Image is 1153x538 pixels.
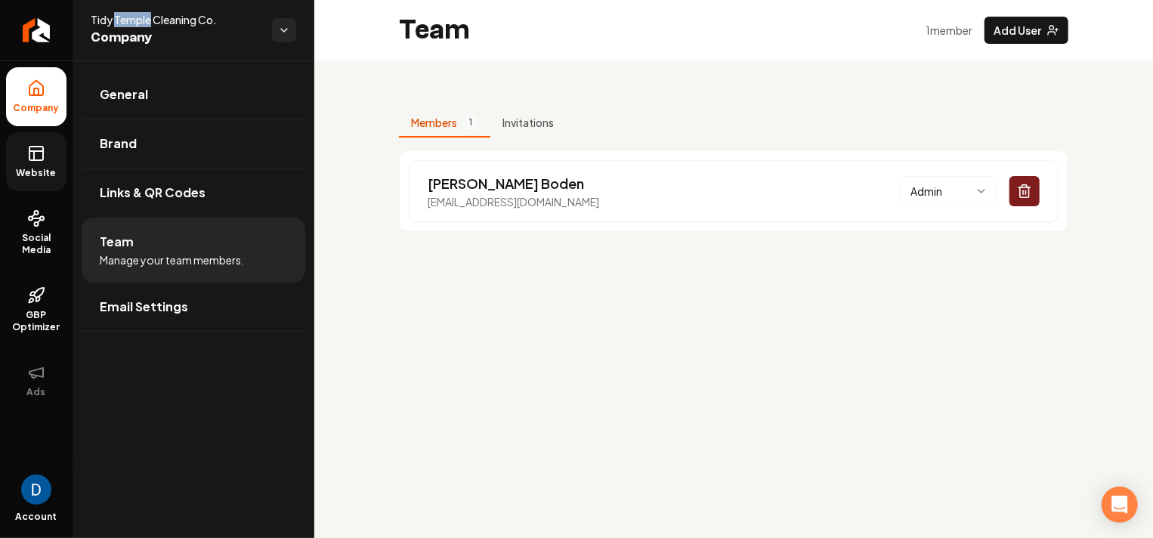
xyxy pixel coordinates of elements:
span: Team [100,233,134,251]
a: Website [6,132,66,191]
p: [PERSON_NAME] Boden [428,173,599,194]
a: Email Settings [82,283,305,331]
span: Website [11,167,63,179]
a: General [82,70,305,119]
a: GBP Optimizer [6,274,66,345]
button: Add User [985,17,1068,44]
h2: Team [399,15,470,45]
button: Members [399,109,490,138]
button: Open user button [21,475,51,505]
button: Ads [6,351,66,410]
p: 1 member [926,23,972,38]
span: Links & QR Codes [100,184,206,202]
span: Ads [21,386,52,398]
button: Invitations [490,109,566,138]
span: Email Settings [100,298,188,316]
span: Tidy Temple Cleaning Co. [91,12,260,27]
span: Company [91,27,260,48]
span: GBP Optimizer [6,309,66,333]
span: Manage your team members. [100,252,244,267]
img: Rebolt Logo [23,18,51,42]
img: David Rice [21,475,51,505]
span: 1 [463,115,478,130]
a: Links & QR Codes [82,169,305,217]
span: General [100,85,148,104]
div: Open Intercom Messenger [1102,487,1138,523]
span: Brand [100,134,137,153]
span: Company [8,102,66,114]
a: Social Media [6,197,66,268]
p: [EMAIL_ADDRESS][DOMAIN_NAME] [428,194,599,209]
a: Brand [82,119,305,168]
span: Social Media [6,232,66,256]
span: Account [16,511,57,523]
